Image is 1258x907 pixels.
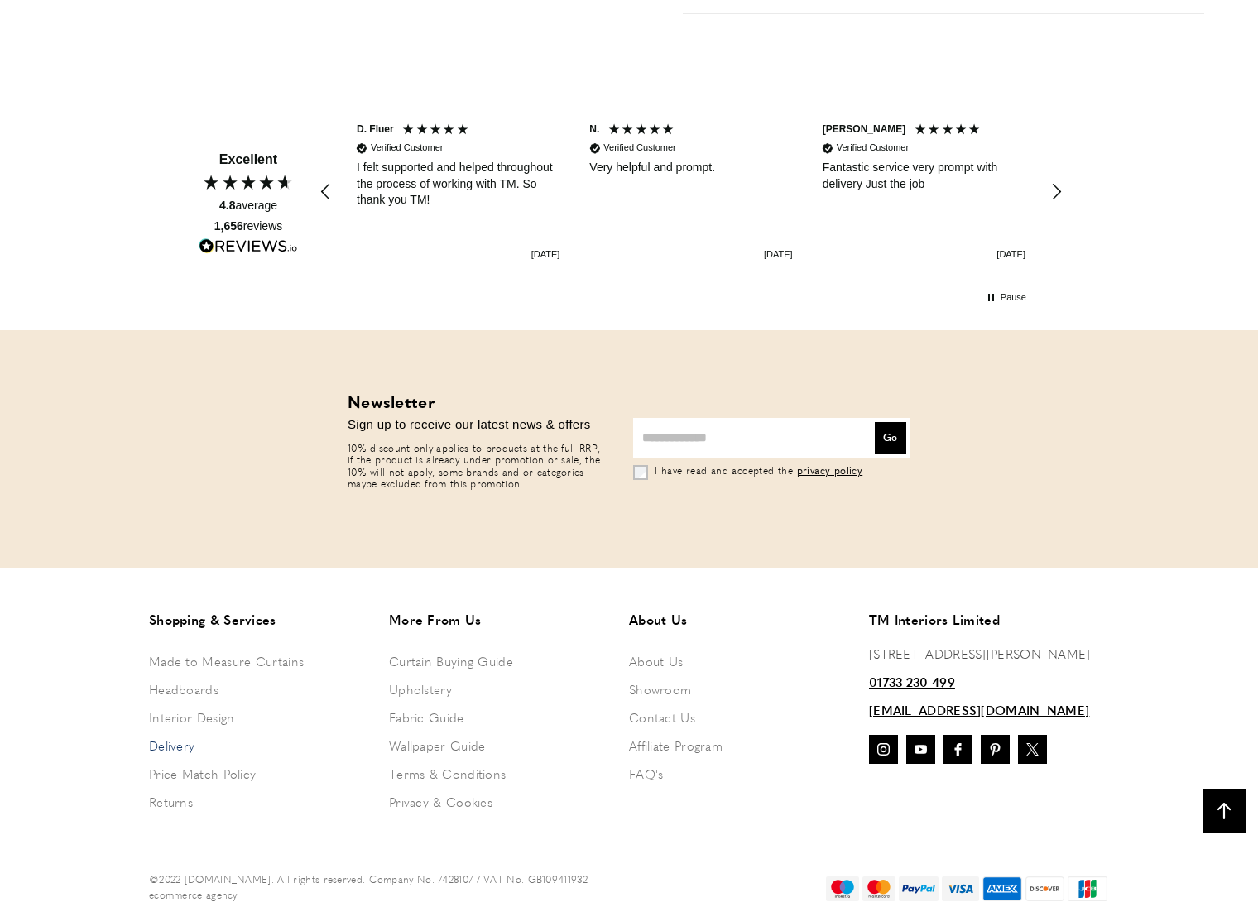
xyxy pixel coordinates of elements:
div: Verified Customer [371,142,443,154]
div: 5 Stars [914,122,986,140]
div: D. Fluer [357,122,394,137]
div: I felt supported and helped throughout the process of working with TM. So thank you TM! [357,160,559,209]
a: Returns [149,788,372,816]
div: Fantastic service very prompt with delivery Just the job [823,160,1025,192]
div: Customer reviews carousel with auto-scroll controls [306,97,1076,289]
div: 4.80 Stars [202,173,295,191]
div: [PERSON_NAME] [823,122,906,137]
div: average [219,198,277,214]
span: ©2022 [DOMAIN_NAME]. All rights reserved. Company No. 7428107 / VAT No. GB109411932 [149,872,588,886]
div: N. [589,122,599,137]
a: Interior Design [149,703,372,732]
div: 5 Stars [607,122,679,140]
img: mastercard [862,876,895,901]
img: discover [1025,876,1065,901]
div: Verified Customer [603,142,675,154]
address: [STREET_ADDRESS][PERSON_NAME] [869,609,1109,664]
img: paypal [899,876,939,901]
p: Sign up to receive our latest news & offers [348,415,608,434]
div: Excellent [219,151,277,169]
form: Subscribe to Newsletter [633,418,910,481]
a: Delivery [149,732,372,760]
div: Customer reviews [342,97,1040,289]
a: privacy policy [797,463,863,477]
img: maestro [826,876,859,901]
div: Review by D. Fluer, 5 out of 5 stars [342,113,574,272]
a: Made to Measure Curtains [149,647,372,675]
span: 4.8 [219,199,235,212]
a: Contact Us [629,703,852,732]
a: FAQ's [629,760,852,788]
p: 10% discount only applies to products at the full RRP, if the product is already under promotion ... [348,443,608,491]
img: jcb [1068,876,1107,901]
div: Review by J., 5 out of 5 stars [808,113,1040,272]
div: Verified Customer [837,142,909,154]
a: Price Match Policy [149,760,372,788]
div: Pause carousel [987,290,1026,305]
div: Very helpful and prompt. [589,160,792,176]
a: About Us [629,647,852,675]
a: Curtain Buying Guide [389,647,612,675]
a: Upholstery [389,675,612,703]
img: visa [942,876,979,901]
a: Privacy & Cookies [389,788,612,816]
span: I have read and accepted the [655,463,793,477]
a: Fabric Guide [389,703,612,732]
div: Pause [1001,291,1026,304]
a: Terms & Conditions [389,760,612,788]
div: [DATE] [531,248,560,261]
strong: Newsletter [348,389,435,413]
a: [EMAIL_ADDRESS][DOMAIN_NAME] [869,700,1089,720]
div: Review by N., 5 out of 5 stars [574,113,807,272]
div: REVIEWS.io Carousel Scroll Right [1036,172,1076,212]
span: 1,656 [214,219,243,233]
div: REVIEWS.io Carousel Scroll Left [306,172,346,212]
div: reviews [214,218,283,235]
a: Showroom [629,675,852,703]
a: 01733 230 499 [869,672,955,692]
img: american-express [982,876,1022,901]
a: Headboards [149,675,372,703]
a: ecommerce agency [149,887,238,903]
a: Read more reviews on REVIEWS.io [199,238,298,260]
span: TM Interiors Limited [869,609,1109,631]
div: 5 Stars [401,122,473,140]
div: [DATE] [764,248,793,261]
div: [DATE] [996,248,1025,261]
a: Affiliate Program [629,732,852,760]
a: Wallpaper Guide [389,732,612,760]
